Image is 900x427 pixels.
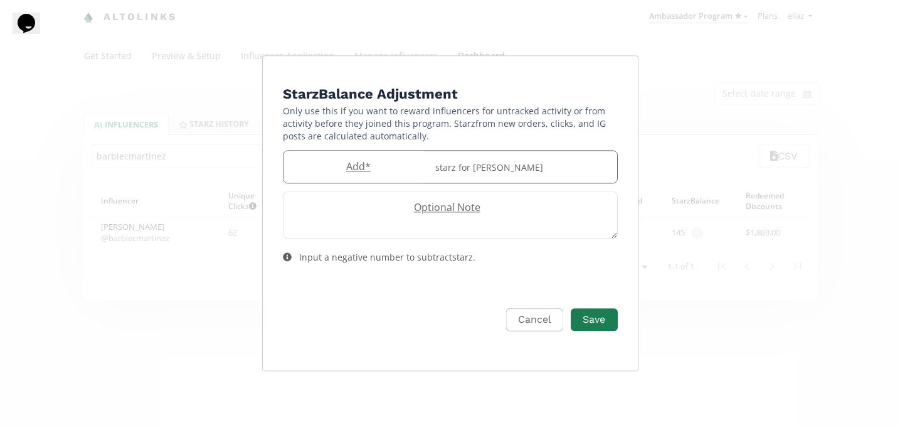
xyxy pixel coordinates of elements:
[571,308,617,332] button: Save
[262,55,638,371] div: Edit Program
[283,105,618,143] p: Only use this if you want to reward influencers for untracked activity or from activity before th...
[428,151,617,183] div: starz for [PERSON_NAME]
[299,251,475,264] div: Input a negative number to subtract starz .
[283,159,428,174] label: Add *
[283,84,618,105] h4: Starz Balance Adjustment
[13,13,53,50] iframe: chat widget
[506,308,563,332] button: Cancel
[283,200,605,215] label: Optional Note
